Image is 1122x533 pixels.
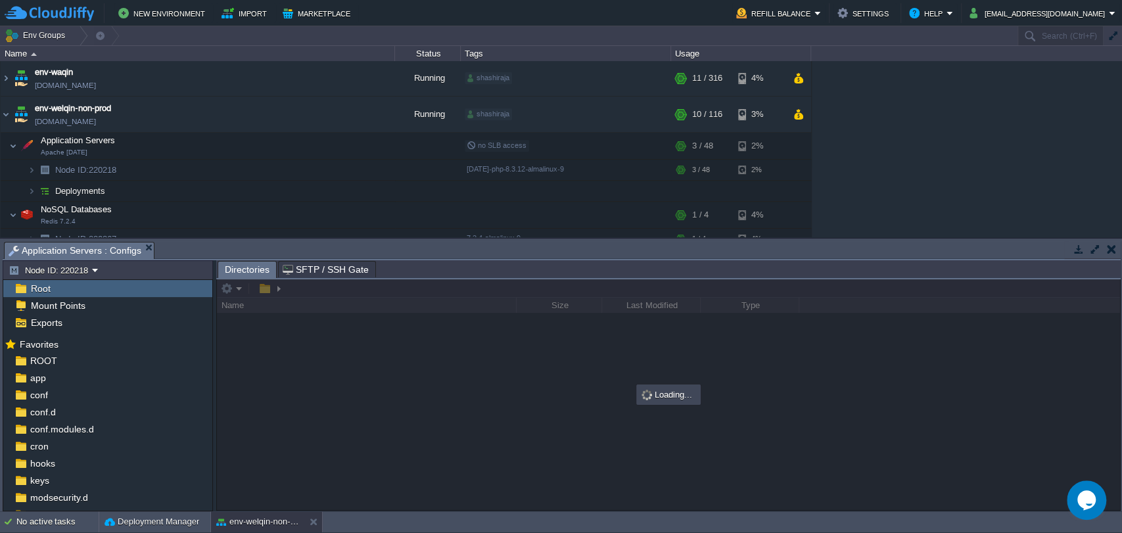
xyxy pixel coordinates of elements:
span: no SLB access [467,141,526,149]
button: Deployment Manager [105,515,199,528]
a: keys [28,475,51,486]
a: Root [28,283,53,294]
div: 4% [738,229,781,249]
a: Node ID:220867 [54,233,118,244]
div: Loading... [638,386,699,404]
div: 2% [738,160,781,180]
div: 1 / 4 [692,202,709,228]
a: Application ServersApache [DATE] [39,135,117,145]
a: modsecurity.d [28,492,90,503]
a: conf.d [28,406,58,418]
a: env-waqin [35,66,73,79]
a: env-welqin-non-prod [35,102,111,115]
img: AMDAwAAAACH5BAEAAAAALAAAAAABAAEAAAICRAEAOw== [9,133,17,159]
button: Import [222,5,271,21]
span: Application Servers [39,135,117,146]
button: Refill Balance [736,5,814,21]
button: Help [909,5,947,21]
div: shashiraja [465,72,512,84]
a: Exports [28,317,64,329]
img: AMDAwAAAACH5BAEAAAAALAAAAAABAAEAAAICRAEAOw== [31,53,37,56]
div: 3 / 48 [692,133,713,159]
a: conf [28,389,50,401]
img: AMDAwAAAACH5BAEAAAAALAAAAAABAAEAAAICRAEAOw== [18,202,36,228]
img: AMDAwAAAACH5BAEAAAAALAAAAAABAAEAAAICRAEAOw== [35,181,54,201]
button: New Environment [118,5,209,21]
span: Redis 7.2.4 [41,218,76,225]
img: AMDAwAAAACH5BAEAAAAALAAAAAABAAEAAAICRAEAOw== [35,160,54,180]
div: Name [1,46,394,61]
span: [DATE]-php-8.3.12-almalinux-9 [467,165,564,173]
a: Favorites [17,339,60,350]
span: Favorites [17,338,60,350]
div: shashiraja [465,108,512,120]
div: 1 / 4 [692,229,706,249]
img: AMDAwAAAACH5BAEAAAAALAAAAAABAAEAAAICRAEAOw== [28,160,35,180]
img: AMDAwAAAACH5BAEAAAAALAAAAAABAAEAAAICRAEAOw== [28,181,35,201]
div: Usage [672,46,810,61]
a: cron [28,440,51,452]
a: [DOMAIN_NAME] [35,115,96,128]
iframe: chat widget [1067,480,1109,520]
div: 3% [738,97,781,132]
span: Directories [225,262,269,278]
span: Apache [DATE] [41,149,87,156]
img: CloudJiffy [5,5,94,22]
span: Node ID: [55,234,89,244]
a: Mount Points [28,300,87,312]
div: 11 / 316 [692,60,722,96]
img: AMDAwAAAACH5BAEAAAAALAAAAAABAAEAAAICRAEAOw== [9,202,17,228]
a: [DOMAIN_NAME] [35,79,96,92]
img: AMDAwAAAACH5BAEAAAAALAAAAAABAAEAAAICRAEAOw== [1,60,11,96]
button: Env Groups [5,26,70,45]
img: AMDAwAAAACH5BAEAAAAALAAAAAABAAEAAAICRAEAOw== [28,229,35,249]
a: Deployments [54,185,107,197]
img: AMDAwAAAACH5BAEAAAAALAAAAAABAAEAAAICRAEAOw== [1,97,11,132]
span: conf.modules.d [28,423,96,435]
a: modules [28,509,68,521]
div: 10 / 116 [692,97,722,132]
button: Marketplace [283,5,354,21]
img: AMDAwAAAACH5BAEAAAAALAAAAAABAAEAAAICRAEAOw== [12,97,30,132]
a: app [28,372,48,384]
button: [EMAIL_ADDRESS][DOMAIN_NAME] [970,5,1109,21]
div: Tags [461,46,670,61]
span: 220867 [54,233,118,244]
button: Node ID: 220218 [9,264,92,276]
div: Running [395,97,461,132]
a: ROOT [28,355,59,367]
button: env-welqin-non-prod [216,515,299,528]
a: hooks [28,457,57,469]
div: 4% [738,202,781,228]
span: NoSQL Databases [39,204,114,215]
img: AMDAwAAAACH5BAEAAAAALAAAAAABAAEAAAICRAEAOw== [18,133,36,159]
span: SFTP / SSH Gate [283,262,369,277]
button: Settings [837,5,893,21]
span: 7.2.4-almalinux-9 [467,234,521,242]
div: 3 / 48 [692,160,710,180]
div: 2% [738,133,781,159]
span: 220218 [54,164,118,175]
a: Node ID:220218 [54,164,118,175]
div: 4% [738,60,781,96]
span: Node ID: [55,165,89,175]
div: No active tasks [16,511,99,532]
div: Running [395,60,461,96]
img: AMDAwAAAACH5BAEAAAAALAAAAAABAAEAAAICRAEAOw== [35,229,54,249]
span: Application Servers : Configs [9,243,141,259]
